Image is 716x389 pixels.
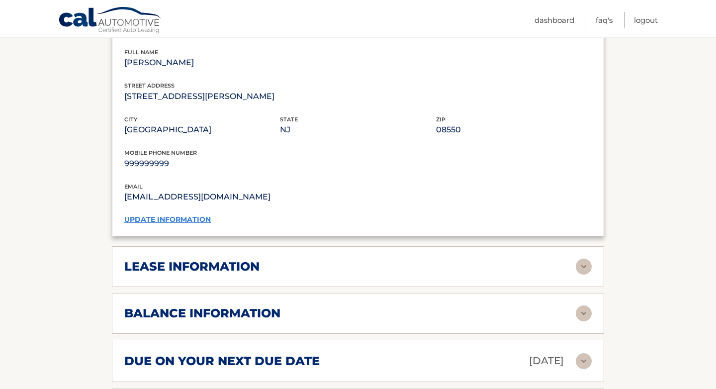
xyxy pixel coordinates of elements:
[124,82,175,89] span: street address
[529,352,564,370] p: [DATE]
[634,12,658,28] a: Logout
[436,123,592,137] p: 08550
[535,12,574,28] a: Dashboard
[124,49,158,56] span: full name
[124,56,280,70] p: [PERSON_NAME]
[436,116,446,123] span: zip
[124,190,358,204] p: [EMAIL_ADDRESS][DOMAIN_NAME]
[124,149,197,156] span: mobile phone number
[124,183,143,190] span: email
[576,259,592,275] img: accordion-rest.svg
[124,157,592,171] p: 999999999
[280,116,298,123] span: state
[124,123,280,137] p: [GEOGRAPHIC_DATA]
[596,12,613,28] a: FAQ's
[58,6,163,35] a: Cal Automotive
[576,305,592,321] img: accordion-rest.svg
[124,116,137,123] span: city
[576,353,592,369] img: accordion-rest.svg
[124,354,320,369] h2: due on your next due date
[124,90,280,103] p: [STREET_ADDRESS][PERSON_NAME]
[280,123,436,137] p: NJ
[124,306,280,321] h2: balance information
[124,259,260,274] h2: lease information
[124,215,211,224] a: update information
